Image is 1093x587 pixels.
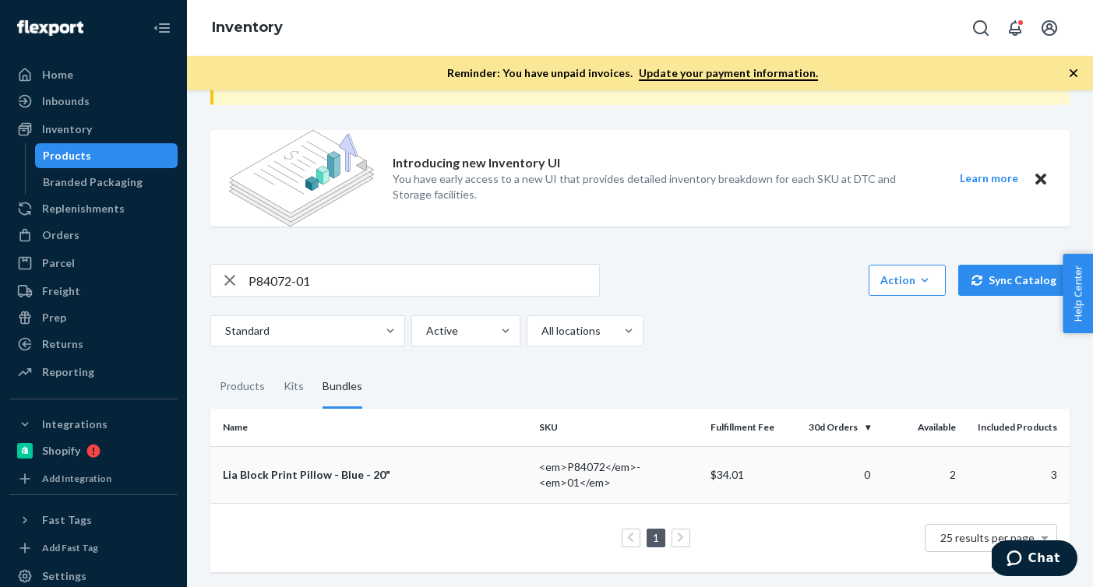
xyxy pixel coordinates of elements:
a: Add Fast Tag [9,539,178,557]
a: Returns [9,332,178,357]
button: Sync Catalog [958,265,1070,296]
div: Home [42,67,73,83]
div: Branded Packaging [43,174,143,190]
ol: breadcrumbs [199,5,295,51]
a: Reporting [9,360,178,385]
a: Shopify [9,438,178,463]
a: Home [9,62,178,87]
a: Add Integration [9,469,178,488]
a: Page 1 is your current page [650,531,662,544]
button: Help Center [1063,254,1093,333]
div: Settings [42,568,86,584]
div: Inbounds [42,93,90,109]
button: Fast Tags [9,508,178,533]
input: Search inventory by name or sku [249,265,599,296]
div: Returns [42,336,83,352]
div: Inventory [42,121,92,137]
button: Open account menu [1034,12,1065,44]
th: SKU [533,409,705,446]
p: Reminder: You have unpaid invoices. [447,65,818,81]
a: Branded Packaging [35,170,178,195]
button: Learn more [950,169,1028,188]
th: 30d Orders [791,409,876,446]
button: Close Navigation [146,12,178,44]
button: Integrations [9,412,178,437]
a: Freight [9,279,178,304]
div: Lia Block Print Pillow - Blue - 20" [223,467,527,483]
button: Open Search Box [965,12,996,44]
div: Action [880,272,934,288]
td: <em>P84072</em>-<em>01</em> [533,446,705,503]
th: Fulfillment Fee [704,409,790,446]
a: Orders [9,223,178,248]
span: 25 results per page [940,531,1035,544]
div: Bundles [323,365,362,409]
a: Parcel [9,251,178,276]
div: Replenishments [42,201,125,216]
input: All locations [540,323,541,339]
a: Prep [9,305,178,330]
td: 2 [876,446,962,503]
a: Inventory [212,19,283,36]
td: $34.01 [704,446,790,503]
div: Fast Tags [42,512,92,528]
div: Products [43,148,91,163]
th: Name [210,409,533,446]
div: Freight [42,283,80,299]
a: Replenishments [9,196,178,221]
input: Active [425,323,426,339]
th: Available [876,409,962,446]
div: Add Integration [42,472,111,485]
input: Standard [224,323,225,339]
p: You have early access to a new UI that provides detailed inventory breakdown for each SKU at DTC ... [393,171,931,202]
div: Kits [284,365,304,409]
img: new-reports-banner-icon.82668bd98b6a51aee86340f2a7b77ae3.png [229,130,374,227]
img: Flexport logo [17,20,83,36]
div: Parcel [42,255,75,271]
div: Products [220,365,265,409]
a: Inventory [9,117,178,142]
div: Reporting [42,364,94,380]
td: 0 [791,446,876,503]
iframe: Opens a widget where you can chat to one of our agents [992,540,1077,579]
div: Shopify [42,443,80,459]
a: Products [35,143,178,168]
div: Prep [42,310,66,325]
button: Open notifications [1000,12,1031,44]
p: Introducing new Inventory UI [393,154,560,172]
a: Inbounds [9,89,178,114]
td: 3 [962,446,1070,503]
a: Update your payment information. [639,66,818,81]
th: Included Products [962,409,1070,446]
div: Integrations [42,417,108,432]
div: Orders [42,227,79,243]
button: Action [869,265,946,296]
button: Close [1031,169,1051,188]
div: Add Fast Tag [42,541,98,554]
